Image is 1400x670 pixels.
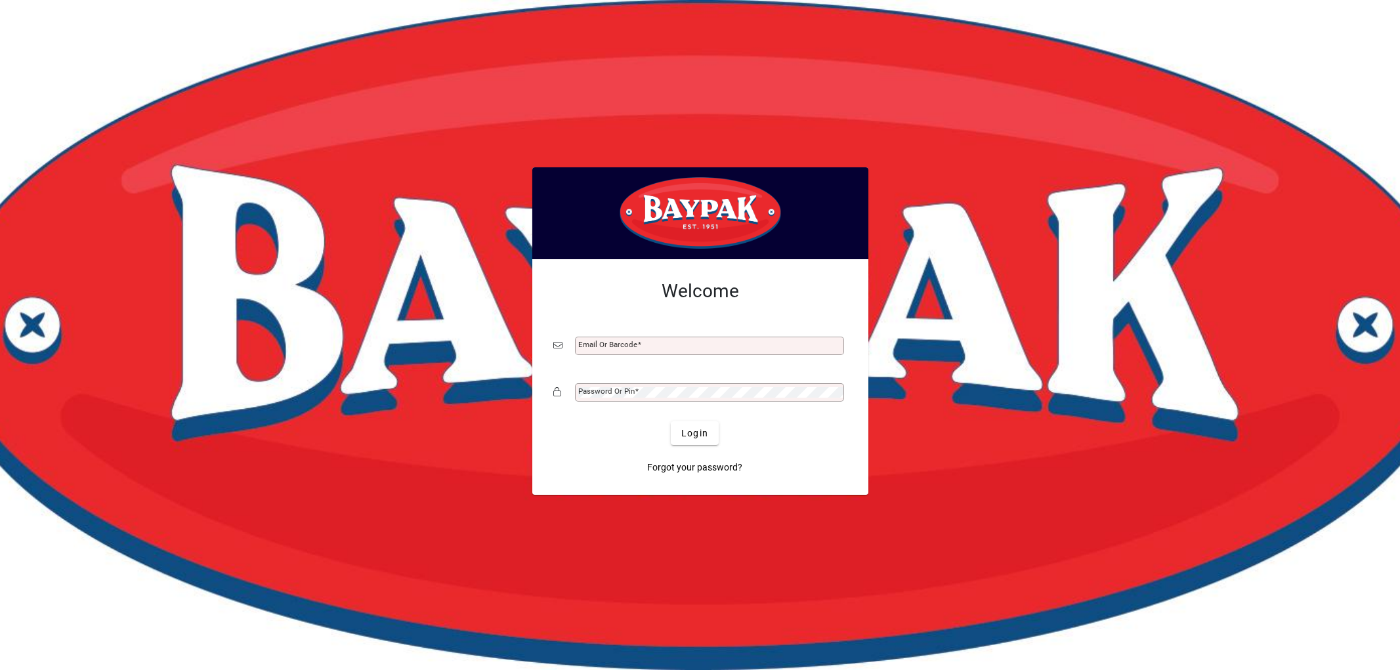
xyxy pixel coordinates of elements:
[681,427,708,440] span: Login
[553,280,847,303] h2: Welcome
[578,340,637,349] mat-label: Email or Barcode
[642,455,748,479] a: Forgot your password?
[578,387,635,396] mat-label: Password or Pin
[671,421,719,445] button: Login
[647,461,742,474] span: Forgot your password?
